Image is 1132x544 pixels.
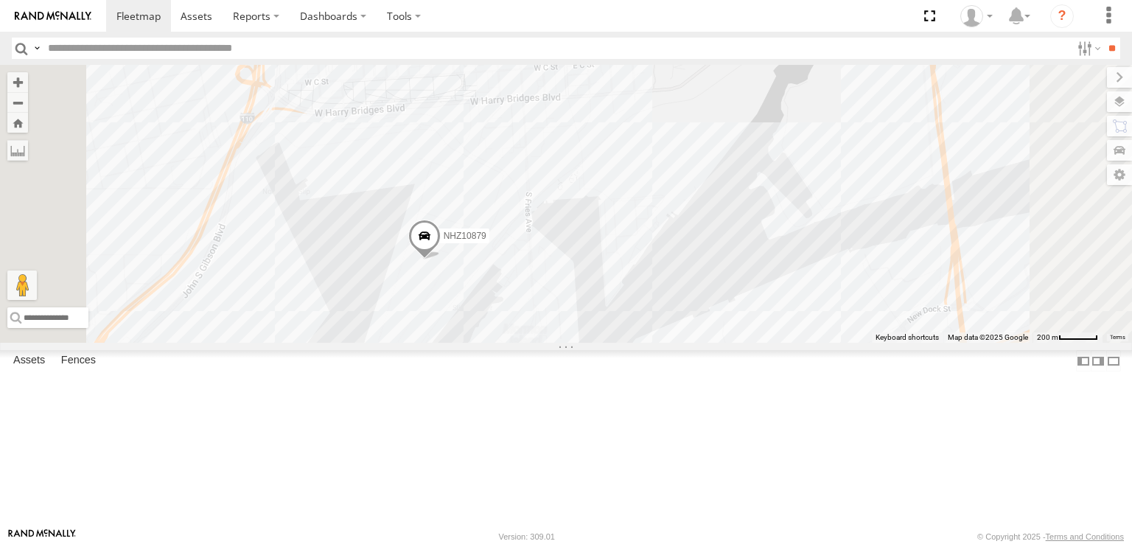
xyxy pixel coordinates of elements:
button: Zoom out [7,92,28,113]
div: Zulema McIntosch [955,5,998,27]
a: Visit our Website [8,529,76,544]
label: Measure [7,140,28,161]
label: Map Settings [1107,164,1132,185]
label: Hide Summary Table [1106,350,1121,372]
label: Assets [6,351,52,372]
img: rand-logo.svg [15,11,91,21]
label: Fences [54,351,103,372]
label: Search Query [31,38,43,59]
span: Map data ©2025 Google [948,333,1028,341]
button: Zoom Home [7,113,28,133]
button: Drag Pegman onto the map to open Street View [7,271,37,300]
label: Dock Summary Table to the Right [1091,350,1105,372]
button: Map Scale: 200 m per 50 pixels [1033,332,1103,343]
div: © Copyright 2025 - [977,532,1124,541]
div: Version: 309.01 [499,532,555,541]
a: Terms and Conditions [1046,532,1124,541]
button: Zoom in [7,72,28,92]
button: Keyboard shortcuts [876,332,939,343]
span: NHZ10879 [444,231,486,241]
span: 200 m [1037,333,1058,341]
a: Terms (opens in new tab) [1110,334,1125,340]
i: ? [1050,4,1074,28]
label: Search Filter Options [1072,38,1103,59]
label: Dock Summary Table to the Left [1076,350,1091,372]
